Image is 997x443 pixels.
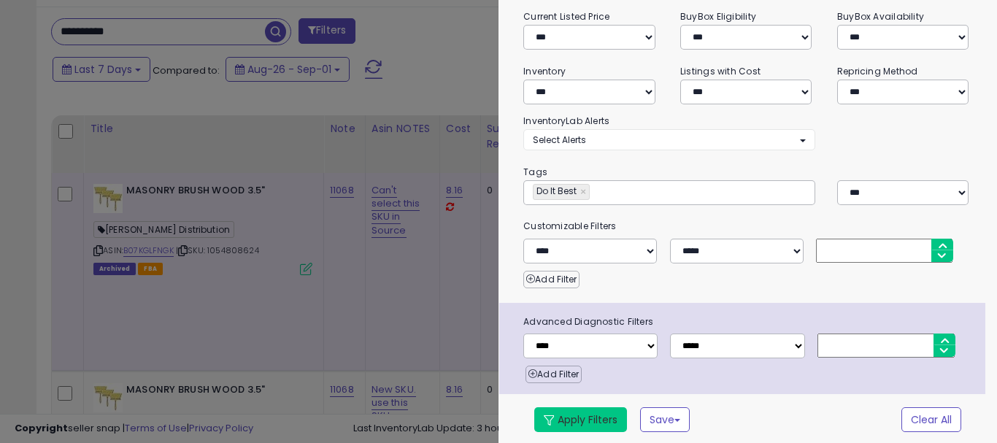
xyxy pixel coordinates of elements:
small: Repricing Method [837,65,918,77]
small: BuyBox Availability [837,10,924,23]
span: Do It Best [534,185,577,197]
small: BuyBox Eligibility [680,10,756,23]
a: × [580,185,589,199]
button: Add Filter [526,366,582,383]
small: Current Listed Price [523,10,609,23]
button: Apply Filters [534,407,627,432]
button: Add Filter [523,271,580,288]
small: Tags [512,164,983,180]
small: Inventory [523,65,566,77]
small: Listings with Cost [680,65,761,77]
span: Select Alerts [533,134,586,146]
small: Customizable Filters [512,218,983,234]
button: Save [640,407,690,432]
button: Select Alerts [523,129,815,150]
button: Clear All [901,407,961,432]
small: InventoryLab Alerts [523,115,609,127]
span: Advanced Diagnostic Filters [512,314,985,330]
